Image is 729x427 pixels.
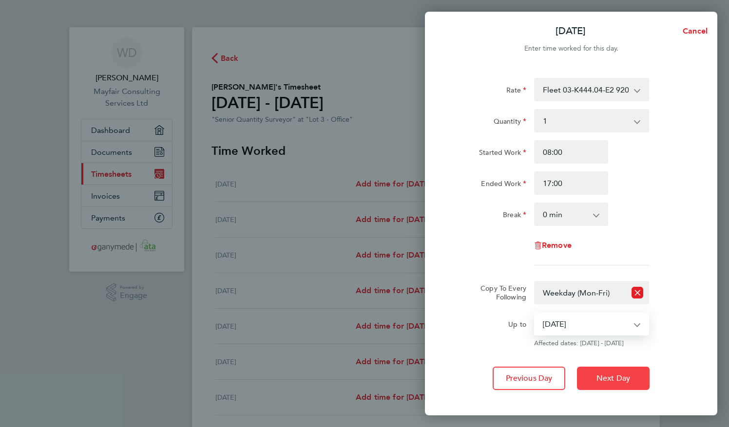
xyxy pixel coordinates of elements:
button: Cancel [667,21,717,41]
input: E.g. 08:00 [534,140,608,164]
button: Previous Day [493,367,565,390]
button: Reset selection [632,282,643,303]
span: Cancel [680,26,708,36]
span: Next Day [596,373,630,383]
div: Enter time worked for this day. [425,43,717,55]
p: [DATE] [556,24,586,38]
label: Up to [508,320,526,332]
span: Affected dates: [DATE] - [DATE] [534,339,649,347]
label: Ended Work [481,179,526,191]
span: Remove [542,241,572,250]
label: Started Work [479,148,526,160]
button: Remove [534,241,572,249]
label: Copy To Every Following [473,284,526,301]
label: Rate [506,86,526,97]
span: Previous Day [506,373,553,383]
button: Next Day [577,367,650,390]
label: Break [503,210,526,222]
input: E.g. 18:00 [534,171,608,195]
label: Quantity [494,117,526,129]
